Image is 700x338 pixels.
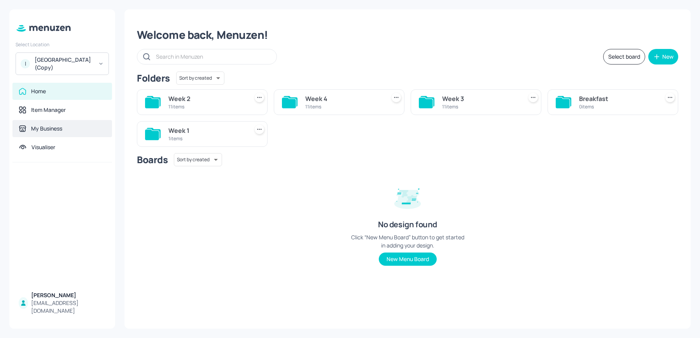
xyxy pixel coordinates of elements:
div: Week 3 [442,94,519,103]
img: design-empty [388,177,427,216]
div: 11 items [305,103,382,110]
input: Search in Menuzen [156,51,269,62]
div: Select Location [16,41,109,48]
button: Select board [603,49,645,64]
div: Week 1 [168,126,245,135]
div: 1 items [168,135,245,142]
div: Week 4 [305,94,382,103]
div: Sort by created [174,152,222,167]
div: Welcome back, Menuzen! [137,28,678,42]
button: New Menu Board [379,253,437,266]
div: Folders [137,72,170,84]
div: Click “New Menu Board” button to get started in adding your design. [349,233,466,249]
button: New [648,49,678,64]
div: Home [31,87,46,95]
div: Boards [137,153,168,166]
div: [EMAIL_ADDRESS][DOMAIN_NAME] [31,299,106,315]
div: Sort by created [176,70,224,86]
div: 11 items [442,103,519,110]
div: [GEOGRAPHIC_DATA] (Copy) [35,56,93,71]
div: [PERSON_NAME] [31,291,106,299]
div: New [662,54,674,59]
div: Breakfast [579,94,656,103]
div: 11 items [168,103,245,110]
div: 0 items [579,103,656,110]
div: No design found [378,219,437,230]
div: Item Manager [31,106,66,114]
div: Visualiser [31,143,55,151]
div: I [21,59,30,68]
div: Week 2 [168,94,245,103]
div: My Business [31,125,62,132]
